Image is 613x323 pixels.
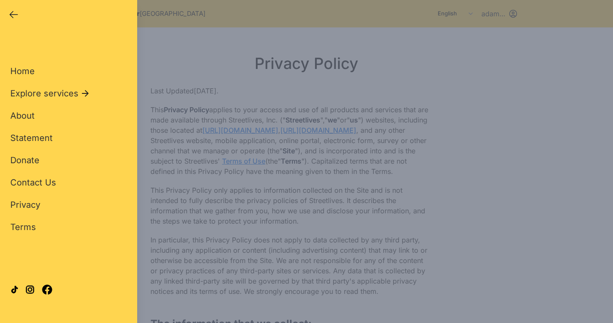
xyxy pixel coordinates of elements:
span: Contact Us [10,177,56,188]
a: Privacy [10,199,40,211]
font: Explore services [10,88,78,99]
font: Terms [10,222,36,232]
a: Home [10,65,35,77]
font: Privacy [10,200,40,210]
a: Terms [10,221,36,233]
font: About [10,111,35,121]
span: Home [10,66,35,76]
button: Explore services [10,87,90,99]
font: Donate [10,155,39,165]
a: Donate [10,154,39,166]
a: Statement [10,132,53,144]
a: About [10,110,35,122]
a: Contact Us [10,176,56,188]
span: Statement [10,133,53,143]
